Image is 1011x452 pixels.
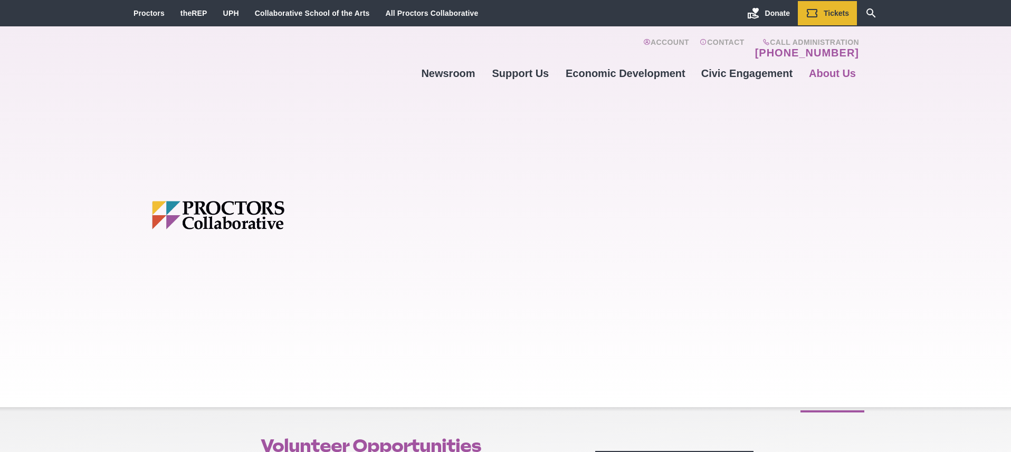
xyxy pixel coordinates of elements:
a: About Us [800,59,864,88]
a: Tickets [798,1,857,25]
span: Call Administration [752,38,859,46]
a: theREP [180,9,207,17]
a: Proctors [133,9,165,17]
a: Search [857,1,885,25]
a: UPH [223,9,239,17]
a: Contact [700,38,745,59]
a: [PHONE_NUMBER] [755,46,859,59]
a: All Proctors Collaborative [385,9,478,17]
a: Support Us [483,59,558,88]
span: Tickets [824,9,849,17]
a: Account [643,38,689,59]
a: Economic Development [558,59,693,88]
a: Civic Engagement [693,59,800,88]
a: Donate [739,1,798,25]
a: Newsroom [413,59,483,88]
img: Proctors logo [152,201,366,229]
span: Donate [765,9,790,17]
a: Collaborative School of the Arts [255,9,370,17]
